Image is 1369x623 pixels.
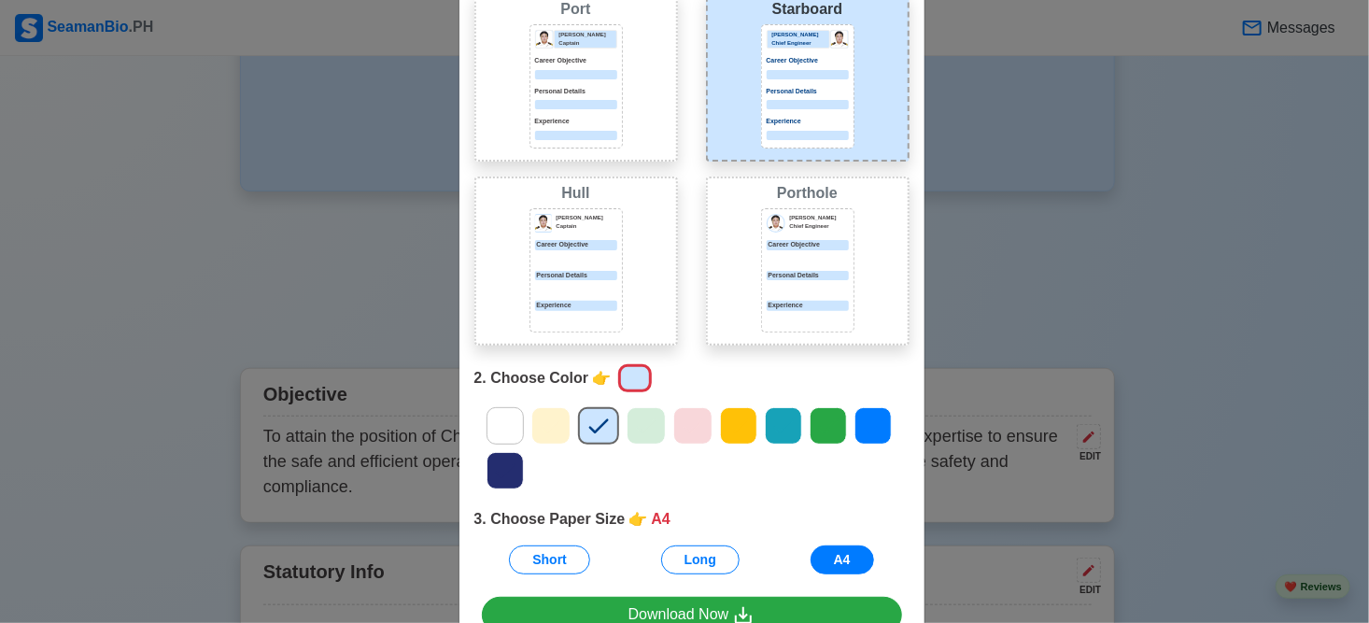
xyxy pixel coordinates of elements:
[480,182,672,205] div: Hull
[509,545,590,574] button: Short
[535,271,617,281] p: Personal Details
[535,117,617,127] p: Experience
[767,117,849,127] p: Experience
[767,87,849,97] p: Personal Details
[535,56,617,66] p: Career Objective
[628,508,647,531] span: point
[535,301,617,311] p: Experience
[767,301,849,311] div: Experience
[535,87,617,97] p: Personal Details
[790,222,849,231] p: Chief Engineer
[592,367,611,389] span: point
[559,39,616,48] p: Captain
[772,39,829,48] p: Chief Engineer
[767,56,849,66] p: Career Objective
[474,361,910,396] div: 2. Choose Color
[651,508,670,531] span: A4
[557,214,617,222] p: [PERSON_NAME]
[767,271,849,281] div: Personal Details
[790,214,849,222] p: [PERSON_NAME]
[474,508,910,531] div: 3. Choose Paper Size
[767,240,849,250] div: Career Objective
[811,545,874,574] button: A4
[772,31,829,39] p: [PERSON_NAME]
[535,240,617,250] p: Career Objective
[559,31,616,39] p: [PERSON_NAME]
[557,222,617,231] p: Captain
[712,182,904,205] div: Porthole
[661,545,740,574] button: Long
